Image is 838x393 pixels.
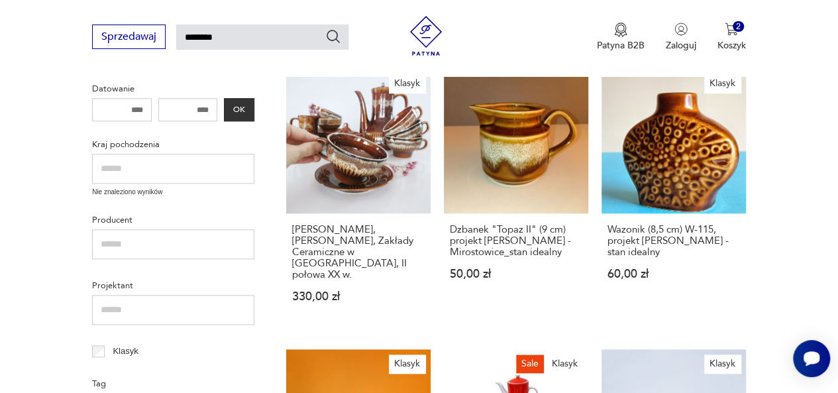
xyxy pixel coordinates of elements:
[224,98,254,121] button: OK
[92,25,166,49] button: Sprzedawaj
[793,340,830,377] iframe: Smartsupp widget button
[292,224,425,280] h3: [PERSON_NAME], [PERSON_NAME], Zakłady Ceramiczne w [GEOGRAPHIC_DATA], II połowa XX w.
[597,23,645,52] button: Patyna B2B
[286,69,431,328] a: KlasykSerwis Kaśka, Adam Sadulski, Zakłady Ceramiczne w Mirostowicach, II połowa XX w.[PERSON_NAM...
[725,23,738,36] img: Ikona koszyka
[325,28,341,44] button: Szukaj
[113,344,138,359] p: Klasyk
[92,33,166,42] a: Sprzedawaj
[666,23,696,52] button: Zaloguj
[92,187,254,197] p: Nie znaleziono wyników
[597,23,645,52] a: Ikona medaluPatyna B2B
[666,39,696,52] p: Zaloguj
[733,21,744,32] div: 2
[607,268,740,280] p: 60,00 zł
[674,23,688,36] img: Ikonka użytkownika
[717,23,746,52] button: 2Koszyk
[602,69,746,328] a: KlasykWazonik (8,5 cm) W-115, projekt Adam Sadulski_Mirostowice - stan idealnyWazonik (8,5 cm) W-...
[444,69,588,328] a: Dzbanek "Topaz II" (9 cm) projekt Adama Sadulskiego - Mirostowice_stan idealnyDzbanek "Topaz II" ...
[92,82,254,96] p: Datowanie
[92,376,254,391] p: Tag
[614,23,627,37] img: Ikona medalu
[450,268,582,280] p: 50,00 zł
[607,224,740,258] h3: Wazonik (8,5 cm) W-115, projekt [PERSON_NAME] - stan idealny
[406,16,446,56] img: Patyna - sklep z meblami i dekoracjami vintage
[92,137,254,152] p: Kraj pochodzenia
[450,224,582,258] h3: Dzbanek "Topaz II" (9 cm) projekt [PERSON_NAME] - Mirostowice_stan idealny
[717,39,746,52] p: Koszyk
[92,213,254,227] p: Producent
[597,39,645,52] p: Patyna B2B
[92,278,254,293] p: Projektant
[292,291,425,302] p: 330,00 zł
